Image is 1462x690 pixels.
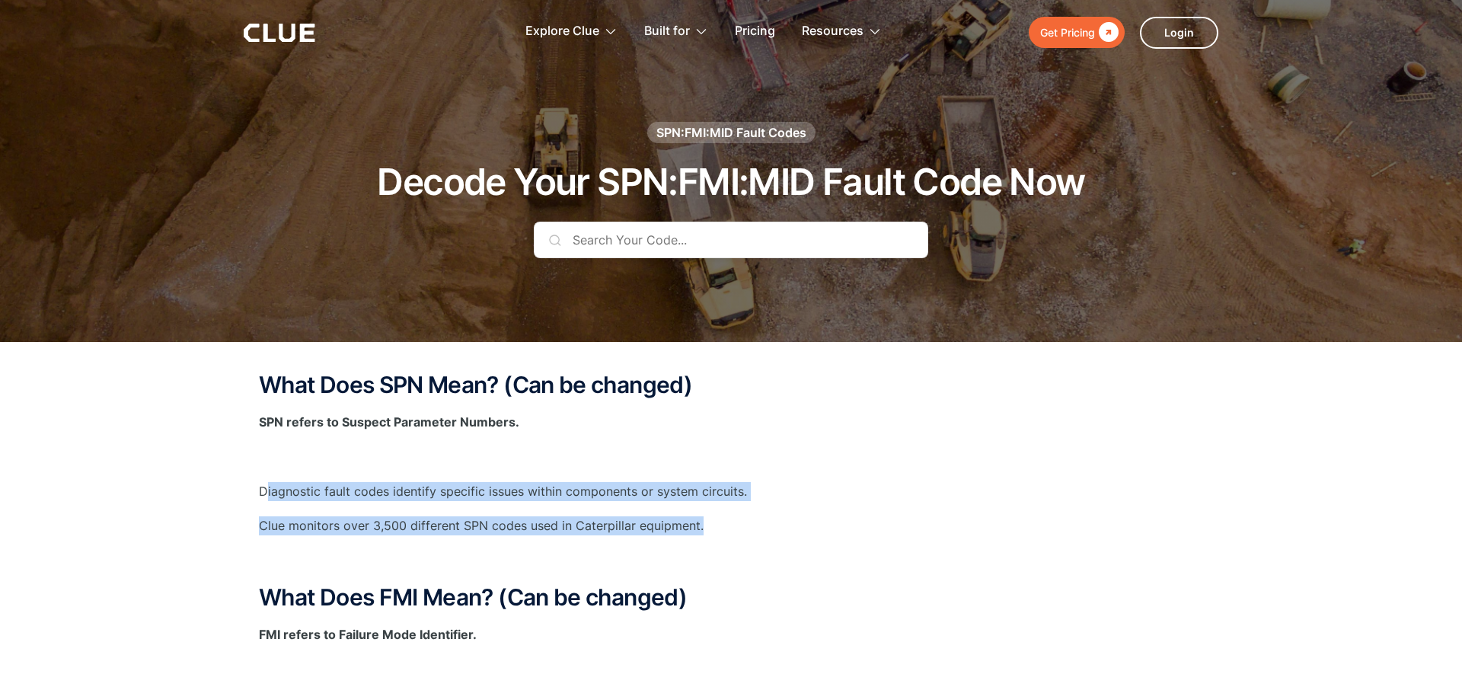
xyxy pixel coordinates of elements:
[259,414,519,430] strong: SPN refers to Suspect Parameter Numbers.
[259,482,1203,501] p: Diagnostic fault codes identify specific issues within components or system circuits.
[644,8,690,56] div: Built for
[1040,23,1095,42] div: Get Pricing
[259,551,1203,570] p: ‍
[259,447,1203,466] p: ‍
[259,585,1203,610] h2: What Does FMI Mean? (Can be changed)
[525,8,618,56] div: Explore Clue
[377,162,1084,203] h1: Decode Your SPN:FMI:MID Fault Code Now
[259,372,1203,398] h2: What Does SPN Mean? (Can be changed)
[259,660,1203,679] p: ‍
[259,627,477,642] strong: FMI refers to Failure Mode Identifier.
[735,8,775,56] a: Pricing
[1029,17,1125,48] a: Get Pricing
[534,222,928,258] input: Search Your Code...
[656,124,806,141] div: SPN:FMI:MID Fault Codes
[802,8,863,56] div: Resources
[644,8,708,56] div: Built for
[259,516,1203,535] p: Clue monitors over 3,500 different SPN codes used in Caterpillar equipment.
[525,8,599,56] div: Explore Clue
[802,8,882,56] div: Resources
[1140,17,1218,49] a: Login
[1095,23,1119,42] div: 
